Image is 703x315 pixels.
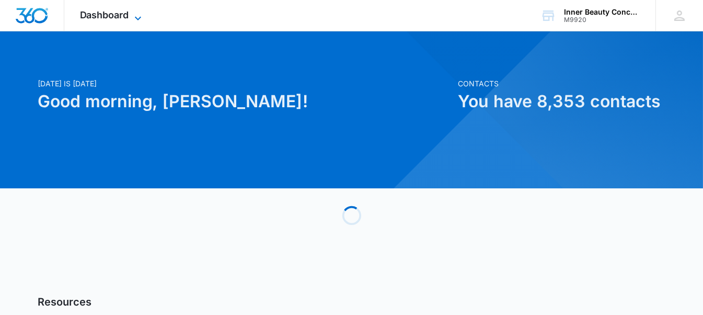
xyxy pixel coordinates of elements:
span: Dashboard [80,9,129,20]
div: account name [564,8,640,16]
h1: Good morning, [PERSON_NAME]! [38,89,452,114]
p: [DATE] is [DATE] [38,78,452,89]
div: account id [564,16,640,24]
h1: You have 8,353 contacts [458,89,665,114]
p: Contacts [458,78,665,89]
h5: Resources [38,294,665,310]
